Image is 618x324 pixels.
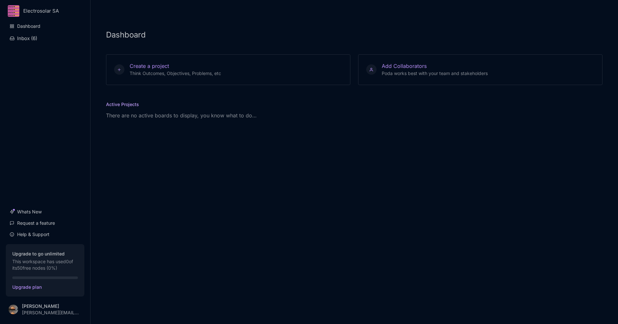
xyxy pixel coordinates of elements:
div: This workspace has used 0 of its 50 free nodes ( 0 %) [12,251,78,271]
a: Dashboard [6,20,84,32]
span: Think Outcomes, Objectives, Problems, etc [130,70,221,76]
button: Electrosolar SA [8,5,82,17]
a: Help & Support [6,228,84,241]
button: Upgrade to go unlimitedThis workspace has used0of its50free nodes (0%)Upgrade plan [6,244,84,297]
span: Upgrade plan [12,284,78,290]
div: Electrosolar SA [23,8,72,14]
button: Create a project Think Outcomes, Objectives, Problems, etc [106,54,350,85]
div: [PERSON_NAME] [22,304,79,308]
button: Add Collaborators Poda works best with your team and stakeholders [358,54,602,85]
span: Create a project [130,63,169,69]
span: Add Collaborators [382,63,427,69]
h1: Dashboard [106,31,602,39]
span: Poda works best with your team and stakeholders [382,70,488,76]
strong: Upgrade to go unlimited [12,251,78,257]
div: [PERSON_NAME][EMAIL_ADDRESS][PERSON_NAME][DOMAIN_NAME] [22,310,79,315]
button: Inbox (6) [6,33,84,44]
button: [PERSON_NAME][PERSON_NAME][EMAIL_ADDRESS][PERSON_NAME][DOMAIN_NAME] [6,300,84,319]
a: Request a feature [6,217,84,229]
h5: Active Projects [106,101,139,112]
p: There are no active boards to display, you know what to do… [106,112,602,119]
a: Whats New [6,206,84,218]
